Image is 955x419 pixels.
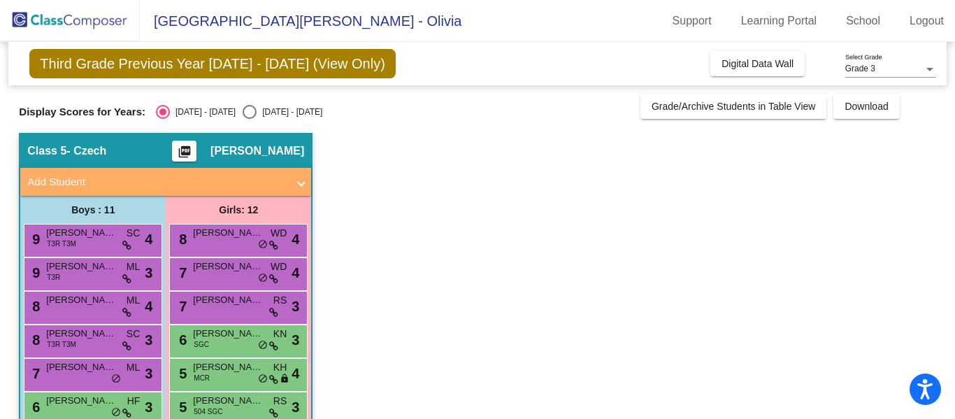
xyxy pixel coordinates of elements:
[292,329,299,350] span: 3
[145,329,152,350] span: 3
[175,332,187,348] span: 6
[47,339,76,350] span: T3R T3M
[175,299,187,314] span: 7
[257,106,322,118] div: [DATE] - [DATE]
[29,232,40,247] span: 9
[193,327,263,341] span: [PERSON_NAME]
[721,58,794,69] span: Digital Data Wall
[27,144,66,158] span: Class 5
[175,265,187,280] span: 7
[175,232,187,247] span: 8
[193,360,263,374] span: [PERSON_NAME]
[193,260,263,274] span: [PERSON_NAME]
[27,174,287,190] mat-panel-title: Add Student
[640,94,827,119] button: Grade/Archive Students in Table View
[47,239,76,249] span: T3R T3M
[127,327,140,341] span: SC
[271,226,287,241] span: WD
[46,360,116,374] span: [PERSON_NAME]
[210,144,304,158] span: [PERSON_NAME]
[258,273,268,284] span: do_not_disturb_alt
[845,101,888,112] span: Download
[193,226,263,240] span: [PERSON_NAME]
[845,64,875,73] span: Grade 3
[20,168,311,196] mat-expansion-panel-header: Add Student
[273,293,287,308] span: RS
[292,363,299,384] span: 4
[20,196,166,224] div: Boys : 11
[710,51,805,76] button: Digital Data Wall
[47,272,60,283] span: T3R
[835,10,891,32] a: School
[29,399,40,415] span: 6
[292,229,299,250] span: 4
[280,374,289,385] span: lock
[176,145,193,164] mat-icon: picture_as_pdf
[193,293,263,307] span: [PERSON_NAME]
[29,366,40,381] span: 7
[29,49,396,78] span: Third Grade Previous Year [DATE] - [DATE] (View Only)
[166,196,311,224] div: Girls: 12
[111,374,121,385] span: do_not_disturb_alt
[292,296,299,317] span: 3
[140,10,461,32] span: [GEOGRAPHIC_DATA][PERSON_NAME] - Olivia
[19,106,145,118] span: Display Scores for Years:
[66,144,106,158] span: - Czech
[145,229,152,250] span: 4
[127,360,140,375] span: ML
[46,394,116,408] span: [PERSON_NAME] [PERSON_NAME]
[193,394,263,408] span: [PERSON_NAME]
[172,141,196,162] button: Print Students Details
[273,394,287,409] span: RS
[46,293,116,307] span: [PERSON_NAME]
[273,360,287,375] span: KH
[258,239,268,250] span: do_not_disturb_alt
[29,299,40,314] span: 8
[145,296,152,317] span: 4
[29,332,40,348] span: 8
[258,340,268,351] span: do_not_disturb_alt
[292,397,299,418] span: 3
[156,105,322,119] mat-radio-group: Select an option
[170,106,236,118] div: [DATE] - [DATE]
[175,366,187,381] span: 5
[175,399,187,415] span: 5
[898,10,955,32] a: Logout
[46,327,116,341] span: [PERSON_NAME]
[730,10,828,32] a: Learning Portal
[111,407,121,418] span: do_not_disturb_alt
[652,101,816,112] span: Grade/Archive Students in Table View
[273,327,287,341] span: KN
[271,260,287,274] span: WD
[194,373,210,383] span: MCR
[145,363,152,384] span: 3
[833,94,899,119] button: Download
[127,293,140,308] span: ML
[46,226,116,240] span: [PERSON_NAME]
[46,260,116,274] span: [PERSON_NAME]
[29,265,40,280] span: 9
[258,374,268,385] span: do_not_disturb_alt
[292,262,299,283] span: 4
[194,339,209,350] span: SGC
[661,10,723,32] a: Support
[145,397,152,418] span: 3
[127,260,140,274] span: ML
[145,262,152,283] span: 3
[127,394,141,409] span: HF
[127,226,140,241] span: SC
[194,406,222,417] span: 504 SGC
